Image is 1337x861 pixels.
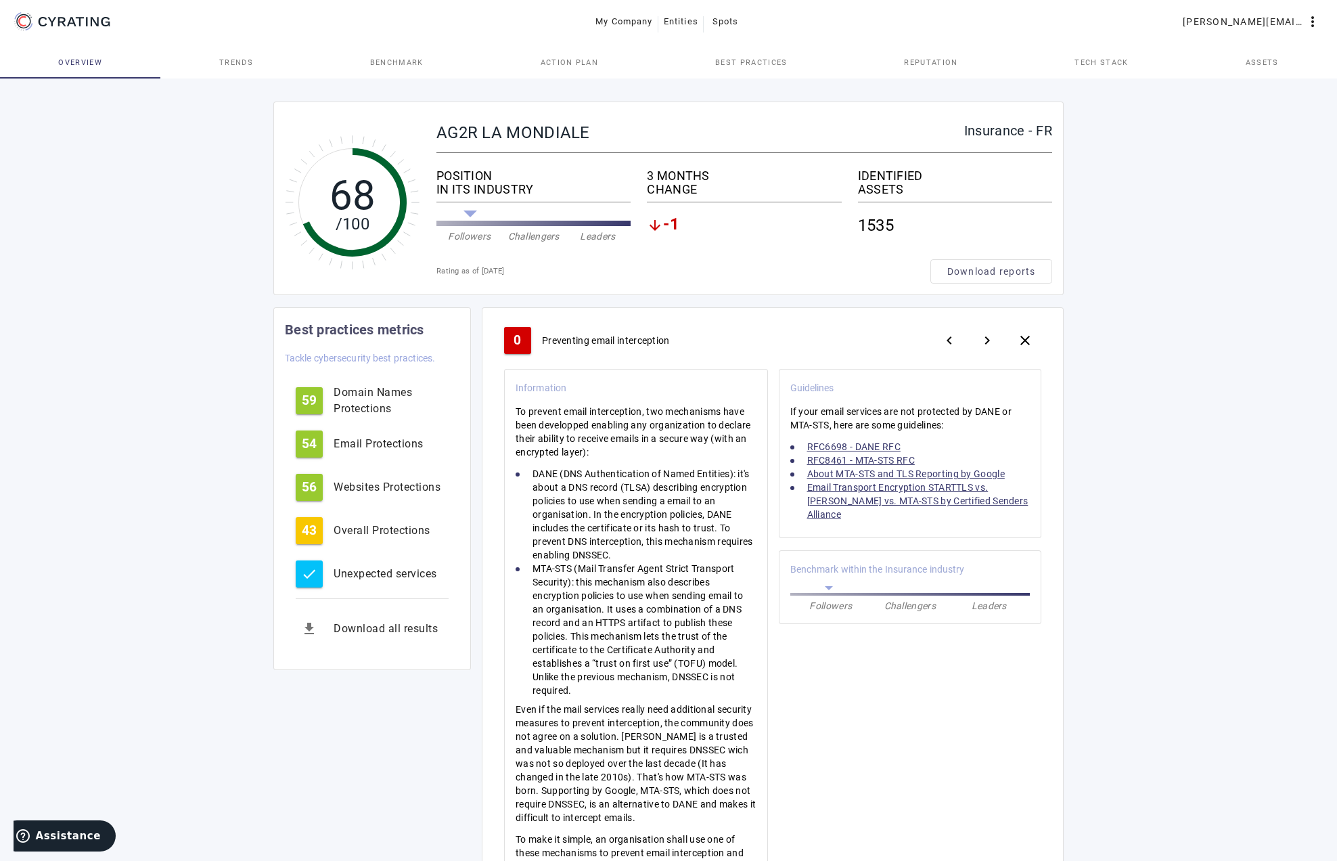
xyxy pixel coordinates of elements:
button: Download all results [285,610,459,648]
a: Email Transport Encryption STARTTLS vs. [PERSON_NAME] vs. MTA-STS by Certified Senders Alliance [807,482,1028,520]
span: Preventing email interception [542,334,670,347]
a: About MTA-STS and TLS Reporting by Google [807,468,1005,479]
mat-icon: arrow_downward [647,217,663,234]
span: Entities [664,11,698,32]
mat-icon: more_vert [1305,14,1321,30]
button: 56Websites Protections [285,468,459,506]
div: AG2R LA MONDIALE [436,124,964,141]
div: Leaders [566,229,630,243]
mat-card-subtitle: Benchmark within the Insurance industry [790,562,965,577]
div: Overall Protections [334,523,449,539]
button: Download reports [930,259,1052,284]
span: 43 [302,524,317,537]
button: Spots [704,9,747,34]
span: Assets [1246,59,1279,66]
a: RFC6698 - DANE RFC [807,441,901,452]
div: Challengers [870,599,949,613]
a: RFC8461 - MTA-STS RFC [807,455,915,466]
tspan: 68 [330,171,376,219]
span: Download reports [947,265,1036,278]
div: Websites Protections [334,479,449,495]
div: 3 MONTHS [647,169,841,183]
span: Benchmark [370,59,424,66]
span: Tech Stack [1074,59,1128,66]
mat-icon: get_app [296,615,323,642]
span: Best practices [715,59,787,66]
div: Unexpected services [334,566,449,582]
span: Overview [58,59,102,66]
mat-card-title: Best practices metrics [285,319,424,340]
mat-icon: Next [979,332,995,349]
span: 56 [302,481,317,494]
div: Followers [437,229,501,243]
mat-icon: Previous [941,332,957,349]
div: 1535 [858,208,1052,243]
g: CYRATING [39,17,110,26]
span: Trends [219,59,253,66]
mat-card-subtitle: Tackle cybersecurity best practices. [285,351,436,366]
span: 0 [514,334,521,347]
div: ASSETS [858,183,1052,196]
span: My Company [595,11,653,32]
button: Previous [933,324,966,357]
button: [PERSON_NAME][EMAIL_ADDRESS][DOMAIN_NAME] [1177,9,1326,34]
div: POSITION [436,169,631,183]
mat-icon: close [1017,332,1033,349]
div: IDENTIFIED [858,169,1052,183]
span: Spots [712,11,739,32]
iframe: Ouvre un widget dans lequel vous pouvez trouver plus d’informations [14,820,116,854]
div: Challengers [501,229,566,243]
span: 54 [302,437,317,451]
div: Email Protections [334,436,449,452]
button: Entities [658,9,704,34]
div: Insurance - FR [964,124,1052,137]
div: Followers [791,599,870,613]
div: Leaders [949,599,1028,613]
button: close [1009,324,1041,357]
mat-card-subtitle: Information [516,380,566,395]
span: [PERSON_NAME][EMAIL_ADDRESS][DOMAIN_NAME] [1183,11,1305,32]
p: If your email services are not protected by DANE or MTA-STS, here are some guidelines: [790,405,1030,432]
div: IN ITS INDUSTRY [436,183,631,196]
button: Unexpected services [285,555,459,593]
span: 59 [302,394,317,407]
p: To prevent email interception, two mechanisms have been developped enabling any organization to d... [516,405,756,459]
span: -1 [663,217,679,234]
div: Domain Names Protections [334,384,449,417]
span: Reputation [904,59,957,66]
tspan: /100 [336,215,369,234]
li: DANE (DNS Authentication of Named Entities): it's about a DNS record (TLSA) describing encryption... [516,467,756,562]
button: 54Email Protections [285,425,459,463]
button: 43Overall Protections [285,512,459,550]
button: My Company [590,9,658,34]
mat-card-subtitle: Guidelines [790,380,834,395]
span: Action Plan [541,59,599,66]
div: Download all results [334,621,449,637]
button: 59Domain Names Protections [285,382,459,420]
button: Next [971,324,1003,357]
div: CHANGE [647,183,841,196]
li: MTA-STS (Mail Transfer Agent Strict Transport Security): this mechanism also describes encryption... [516,562,756,697]
p: Even if the mail services really need additional security measures to prevent interception, the c... [516,703,756,824]
div: Rating as of [DATE] [436,265,930,278]
mat-icon: check [301,566,317,582]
